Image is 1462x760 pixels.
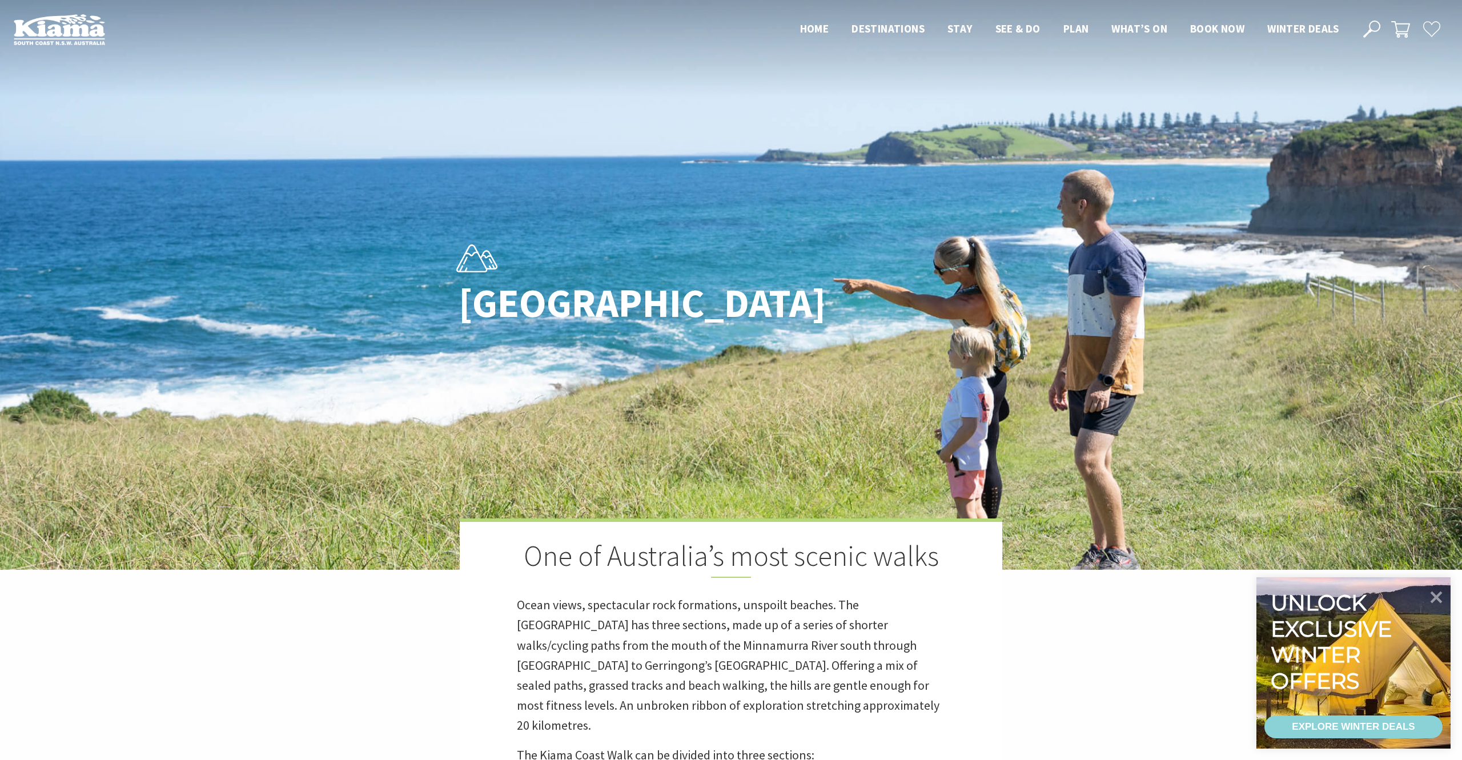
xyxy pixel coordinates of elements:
span: See & Do [995,22,1041,35]
h2: One of Australia’s most scenic walks [517,539,945,578]
span: Stay [947,22,973,35]
h1: [GEOGRAPHIC_DATA] [459,282,781,325]
span: Plan [1063,22,1089,35]
p: Ocean views, spectacular rock formations, unspoilt beaches. The [GEOGRAPHIC_DATA] has three secti... [517,595,945,735]
div: EXPLORE WINTER DEALS [1292,715,1415,738]
span: Destinations [852,22,925,35]
nav: Main Menu [789,20,1350,39]
span: Book now [1190,22,1244,35]
div: Unlock exclusive winter offers [1271,590,1397,694]
span: What’s On [1111,22,1167,35]
a: EXPLORE WINTER DEALS [1264,715,1443,738]
span: Winter Deals [1267,22,1339,35]
span: Home [800,22,829,35]
img: Kiama Logo [14,14,105,45]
